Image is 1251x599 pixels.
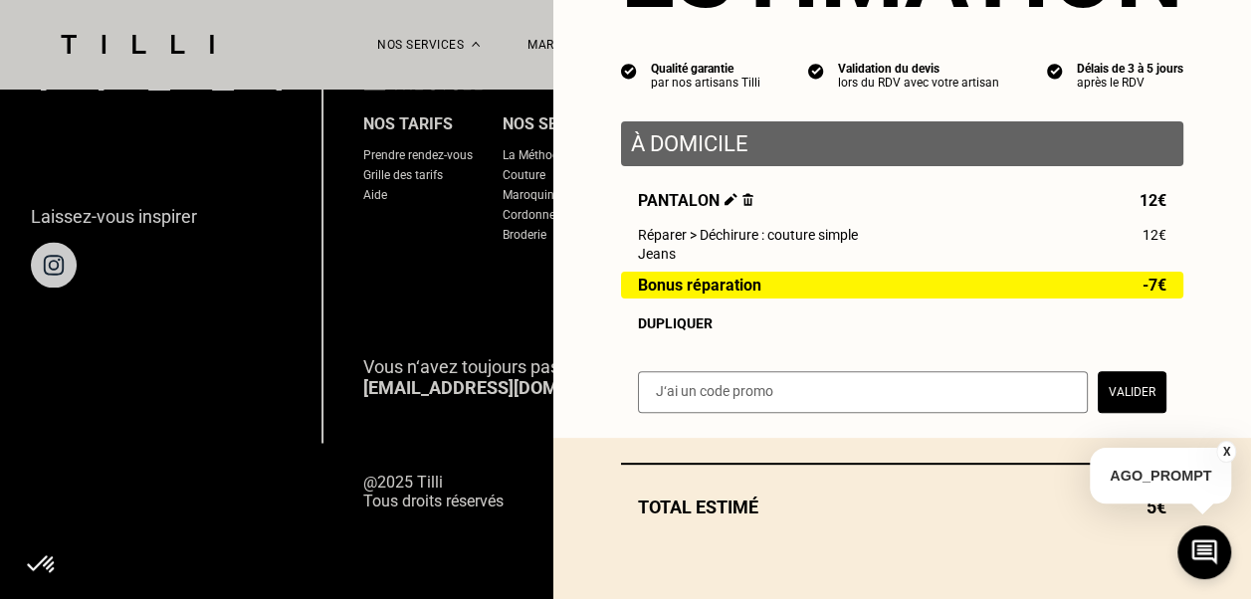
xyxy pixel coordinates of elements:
[651,76,760,90] div: par nos artisans Tilli
[838,76,999,90] div: lors du RDV avec votre artisan
[1140,191,1166,210] span: 12€
[651,62,760,76] div: Qualité garantie
[638,246,676,262] span: Jeans
[638,191,753,210] span: Pantalon
[621,497,1183,517] div: Total estimé
[1047,62,1063,80] img: icon list info
[1077,76,1183,90] div: après le RDV
[1090,448,1231,503] p: AGO_PROMPT
[1098,371,1166,413] button: Valider
[638,227,858,243] span: Réparer > Déchirure : couture simple
[621,62,637,80] img: icon list info
[1143,277,1166,294] span: -7€
[725,193,737,206] img: Éditer
[808,62,824,80] img: icon list info
[631,131,1173,156] p: À domicile
[838,62,999,76] div: Validation du devis
[638,277,761,294] span: Bonus réparation
[638,315,1166,331] div: Dupliquer
[638,371,1088,413] input: J‘ai un code promo
[1143,227,1166,243] span: 12€
[742,193,753,206] img: Supprimer
[1077,62,1183,76] div: Délais de 3 à 5 jours
[1216,441,1236,463] button: X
